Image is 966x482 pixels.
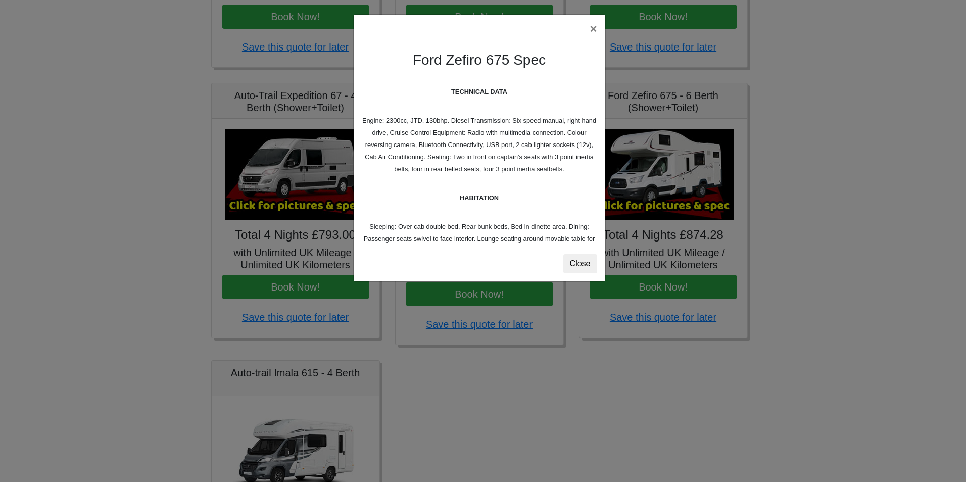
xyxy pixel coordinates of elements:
button: Close [563,254,597,273]
b: TECHNICAL DATA [451,88,507,95]
b: HABITATION [460,194,499,202]
h3: Ford Zefiro 675 Spec [362,52,597,69]
button: × [582,15,605,43]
